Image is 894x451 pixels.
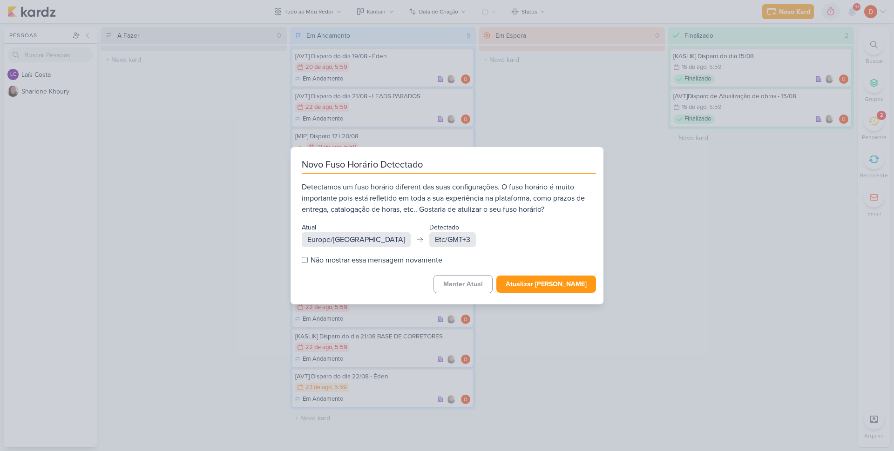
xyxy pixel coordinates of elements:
div: Atual [302,222,411,232]
div: Detectado [429,222,476,232]
div: Etc/GMT+3 [429,232,476,247]
div: Europe/[GEOGRAPHIC_DATA] [302,232,411,247]
div: Detectamos um fuso horário diferent das suas configurações. O fuso horário é muito importante poi... [302,182,596,215]
input: Não mostrar essa mensagem novamente [302,257,308,263]
span: Não mostrar essa mensagem novamente [311,255,442,266]
button: Atualizar [PERSON_NAME] [496,276,596,293]
button: Manter Atual [433,275,493,293]
div: Novo Fuso Horário Detectado [302,158,596,174]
